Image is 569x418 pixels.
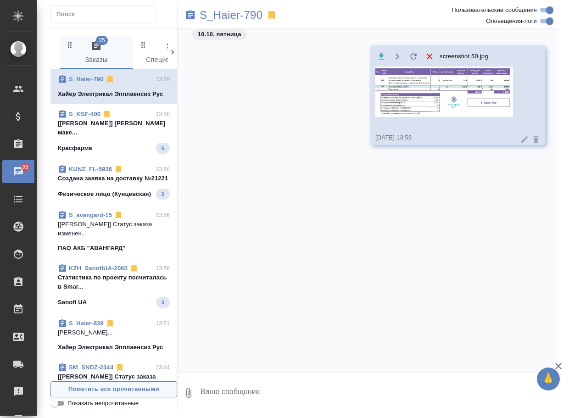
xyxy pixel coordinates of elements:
button: Скачать [375,50,387,62]
svg: Отписаться [114,211,123,220]
p: 13:51 [156,319,170,328]
p: ПАО АКБ "АВАНГАРД" [58,244,125,253]
p: Хайер Электрикал Эпплаенсиз Рус [58,343,163,352]
p: [[PERSON_NAME]] Статус заказа изменен на... [58,372,170,390]
a: S_Haier-838 [69,320,104,327]
p: 13:56 [156,264,170,273]
span: 3 [156,298,170,307]
a: S_avangard-15 [69,212,112,218]
p: [PERSON_NAME]... [58,328,170,337]
span: Оповещения-логи [486,17,537,26]
div: S_KSF-40013:58[[PERSON_NAME]] [PERSON_NAME] маке...Красфарма6 [50,104,177,159]
a: S_Haier-790 [69,76,104,83]
span: Пользовательские сообщения [452,6,537,15]
span: 2 [156,189,170,199]
div: [DATE] 13:59 [375,133,513,142]
p: Физическое лицо (Кунцевская) [58,189,151,199]
a: 35 [2,160,34,183]
span: Пометить все прочитанными [56,384,172,395]
button: 🙏 [537,368,560,390]
p: 13:58 [156,165,170,174]
p: Красфарма [58,144,92,153]
svg: Отписаться [129,264,139,273]
span: 35 [96,36,108,45]
p: 13:59 [156,75,170,84]
p: 13:44 [156,363,170,372]
span: Показать непрочитанные [67,399,139,408]
a: KUNZ_FL-5936 [69,166,112,173]
p: Создана заявка на доставку №21221 [58,174,170,183]
p: Sanofi UA [58,298,87,307]
svg: Зажми и перетащи, чтобы поменять порядок вкладок [66,40,74,49]
p: Хайер Электрикал Эпплаенсиз Рус [58,89,163,99]
span: 6 [156,144,170,153]
div: KZH_SanofiUA-206513:56Cтатистика по проекту посчиталась в Smar...Sanofi UA3 [50,258,177,313]
div: KUNZ_FL-593613:58Создана заявка на доставку №21221Физическое лицо (Кунцевская)2 [50,159,177,205]
p: 13:58 [156,110,170,119]
a: SM_SNDZ-2344 [69,364,113,371]
button: Пометить все прочитанными [50,381,177,397]
svg: Зажми и перетащи, чтобы поменять порядок вкладок [139,40,148,49]
label: Обновить файл [407,50,419,62]
span: Заказы [65,40,128,66]
a: KZH_SanofiUA-2065 [69,265,128,272]
span: 🙏 [541,369,556,389]
p: [[PERSON_NAME]] Статус заказа изменен... [58,220,170,238]
svg: Отписаться [106,75,115,84]
svg: Отписаться [115,363,124,372]
div: SM_SNDZ-234413:44[[PERSON_NAME]] Статус заказа изменен на...Sandoz2 [50,357,177,412]
span: 35 [17,162,34,172]
svg: Отписаться [114,165,123,174]
p: 10.10, пятница [198,30,241,39]
div: S_Haier-83813:51[PERSON_NAME]...Хайер Электрикал Эпплаенсиз Рус [50,313,177,357]
input: Поиск [56,8,156,21]
svg: Отписаться [102,110,112,119]
button: Удалить файл [424,50,435,62]
p: Cтатистика по проекту посчиталась в Smar... [58,273,170,291]
span: Спецификации [139,40,201,66]
a: S_Haier-790 [200,11,262,20]
a: S_KSF-400 [69,111,100,117]
img: screenshot.50.jpg [375,67,513,117]
svg: Отписаться [106,319,115,328]
button: Открыть на драйве [391,50,403,62]
div: S_Haier-79013:59Хайер Электрикал Эпплаенсиз Рус [50,69,177,104]
span: screenshot.50.jpg [440,52,488,61]
div: S_avangard-1513:56[[PERSON_NAME]] Статус заказа изменен...ПАО АКБ "АВАНГАРД" [50,205,177,258]
p: 13:56 [156,211,170,220]
p: [[PERSON_NAME]] [PERSON_NAME] маке... [58,119,170,137]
